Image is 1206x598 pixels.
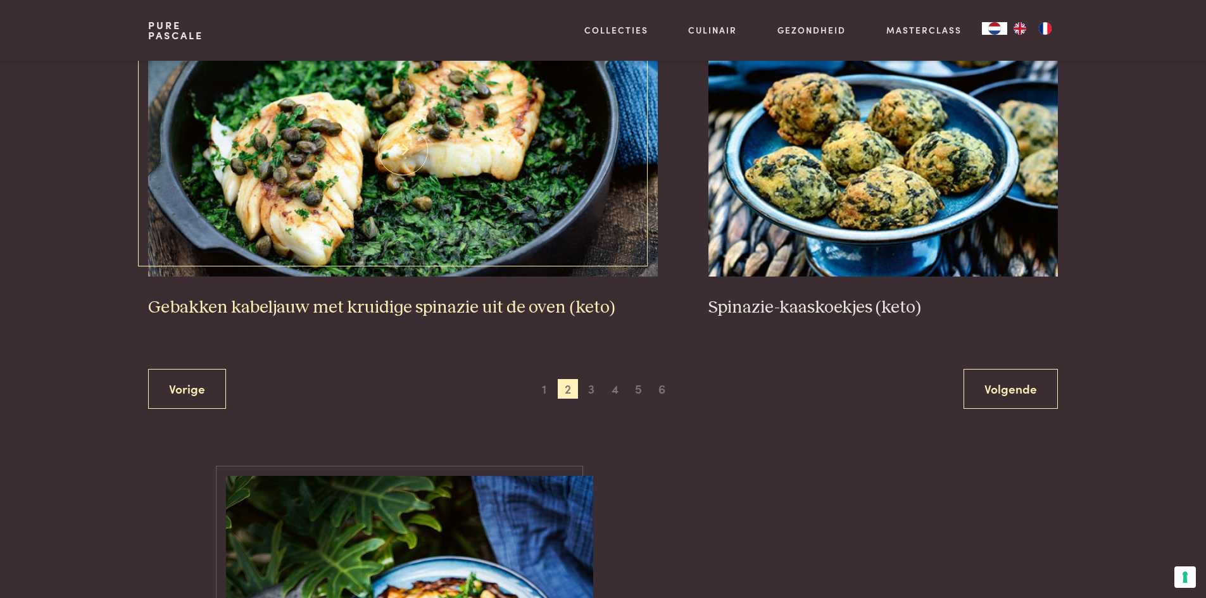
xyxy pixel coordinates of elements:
button: Uw voorkeuren voor toestemming voor trackingtechnologieën [1174,566,1196,588]
span: 4 [605,379,625,399]
a: Collecties [584,23,648,37]
img: Spinazie-kaaskoekjes (keto) [708,23,1058,277]
a: NL [982,22,1007,35]
span: 3 [581,379,601,399]
span: 1 [534,379,555,399]
a: EN [1007,22,1033,35]
a: PurePascale [148,20,203,40]
a: Spinazie-kaaskoekjes (keto) Spinazie-kaaskoekjes (keto) [708,23,1058,318]
a: Vorige [148,369,226,409]
aside: Language selected: Nederlands [982,22,1058,35]
ul: Language list [1007,22,1058,35]
a: Culinair [688,23,737,37]
span: 5 [628,379,648,399]
a: Gezondheid [777,23,846,37]
span: 6 [652,379,672,399]
a: Masterclass [886,23,962,37]
img: Gebakken kabeljauw met kruidige spinazie uit de oven (keto) [148,23,658,277]
a: FR [1033,22,1058,35]
a: Gebakken kabeljauw met kruidige spinazie uit de oven (keto) Gebakken kabeljauw met kruidige spina... [148,23,658,318]
div: Language [982,22,1007,35]
a: Volgende [964,369,1058,409]
h3: Spinazie-kaaskoekjes (keto) [708,297,1058,319]
span: 2 [558,379,578,399]
h3: Gebakken kabeljauw met kruidige spinazie uit de oven (keto) [148,297,658,319]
